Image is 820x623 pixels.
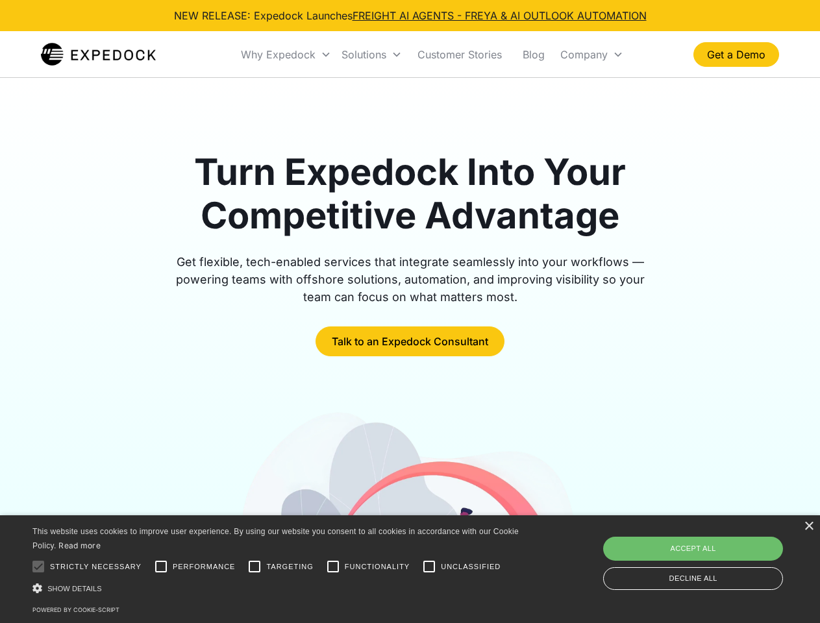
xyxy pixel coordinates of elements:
[555,32,628,77] div: Company
[342,48,386,61] div: Solutions
[316,326,504,356] a: Talk to an Expedock Consultant
[32,527,519,551] span: This website uses cookies to improve user experience. By using our website you consent to all coo...
[41,42,156,67] a: home
[353,9,647,22] a: FREIGHT AI AGENTS - FREYA & AI OUTLOOK AUTOMATION
[161,151,660,238] h1: Turn Expedock Into Your Competitive Advantage
[604,483,820,623] iframe: Chat Widget
[560,48,608,61] div: Company
[512,32,555,77] a: Blog
[236,32,336,77] div: Why Expedock
[161,253,660,306] div: Get flexible, tech-enabled services that integrate seamlessly into your workflows — powering team...
[47,585,102,592] span: Show details
[32,581,523,595] div: Show details
[58,541,101,550] a: Read more
[174,8,647,23] div: NEW RELEASE: Expedock Launches
[41,42,156,67] img: Expedock Logo
[173,561,236,572] span: Performance
[407,32,512,77] a: Customer Stories
[693,42,779,67] a: Get a Demo
[32,606,119,613] a: Powered by cookie-script
[50,561,142,572] span: Strictly necessary
[345,561,410,572] span: Functionality
[336,32,407,77] div: Solutions
[241,48,316,61] div: Why Expedock
[266,561,313,572] span: Targeting
[441,561,501,572] span: Unclassified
